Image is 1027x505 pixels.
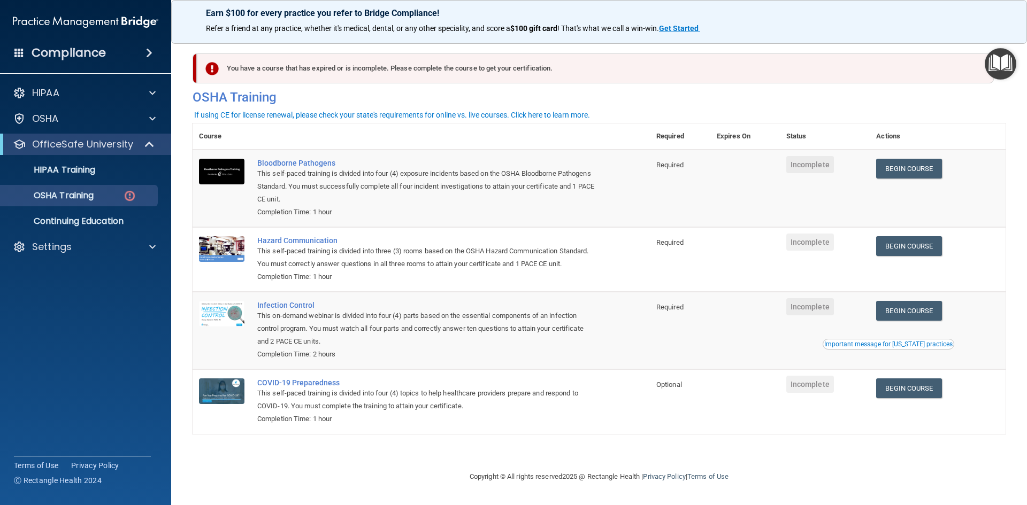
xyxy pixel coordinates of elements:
[659,24,699,33] strong: Get Started
[7,165,95,175] p: HIPAA Training
[13,87,156,99] a: HIPAA
[786,234,834,251] span: Incomplete
[687,472,729,480] a: Terms of Use
[257,245,596,270] div: This self-paced training is divided into three (3) rooms based on the OSHA Hazard Communication S...
[510,24,557,33] strong: $100 gift card
[257,206,596,219] div: Completion Time: 1 hour
[985,48,1016,80] button: Open Resource Center
[197,53,994,83] div: You have a course that has expired or is incomplete. Please complete the course to get your certi...
[13,138,155,151] a: OfficeSafe University
[257,413,596,425] div: Completion Time: 1 hour
[823,339,954,349] button: Read this if you are a dental practitioner in the state of CA
[656,303,684,311] span: Required
[13,112,156,125] a: OSHA
[257,301,596,309] a: Infection Control
[193,123,251,150] th: Course
[257,236,596,245] a: Hazard Communication
[13,11,158,33] img: PMB logo
[13,240,156,253] a: Settings
[205,62,219,75] img: exclamation-circle-solid-danger.72ef9ffc.png
[32,87,59,99] p: HIPAA
[876,378,941,398] a: Begin Course
[194,111,590,119] div: If using CE for license renewal, please check your state's requirements for online vs. live cours...
[193,90,1006,105] h4: OSHA Training
[32,45,106,60] h4: Compliance
[824,341,953,347] div: Important message for [US_STATE] practices
[876,159,941,178] a: Begin Course
[257,348,596,361] div: Completion Time: 2 hours
[193,110,592,120] button: If using CE for license renewal, please check your state's requirements for online vs. live cours...
[14,475,102,486] span: Ⓒ Rectangle Health 2024
[656,161,684,169] span: Required
[650,123,710,150] th: Required
[710,123,780,150] th: Expires On
[786,298,834,315] span: Incomplete
[643,472,685,480] a: Privacy Policy
[14,460,58,471] a: Terms of Use
[71,460,119,471] a: Privacy Policy
[870,123,1006,150] th: Actions
[557,24,659,33] span: ! That's what we call a win-win.
[257,167,596,206] div: This self-paced training is divided into four (4) exposure incidents based on the OSHA Bloodborne...
[32,138,133,151] p: OfficeSafe University
[876,301,941,321] a: Begin Course
[7,190,94,201] p: OSHA Training
[257,387,596,413] div: This self-paced training is divided into four (4) topics to help healthcare providers prepare and...
[257,270,596,283] div: Completion Time: 1 hour
[780,123,870,150] th: Status
[404,460,794,494] div: Copyright © All rights reserved 2025 @ Rectangle Health | |
[206,24,510,33] span: Refer a friend at any practice, whether it's medical, dental, or any other speciality, and score a
[206,8,992,18] p: Earn $100 for every practice you refer to Bridge Compliance!
[32,240,72,253] p: Settings
[257,378,596,387] a: COVID-19 Preparedness
[656,238,684,246] span: Required
[656,380,682,389] span: Optional
[876,236,941,256] a: Begin Course
[257,159,596,167] a: Bloodborne Pathogens
[786,156,834,173] span: Incomplete
[7,216,153,227] p: Continuing Education
[786,376,834,393] span: Incomplete
[32,112,59,125] p: OSHA
[257,309,596,348] div: This on-demand webinar is divided into four (4) parts based on the essential components of an inf...
[659,24,700,33] a: Get Started
[123,189,136,203] img: danger-circle.6113f641.png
